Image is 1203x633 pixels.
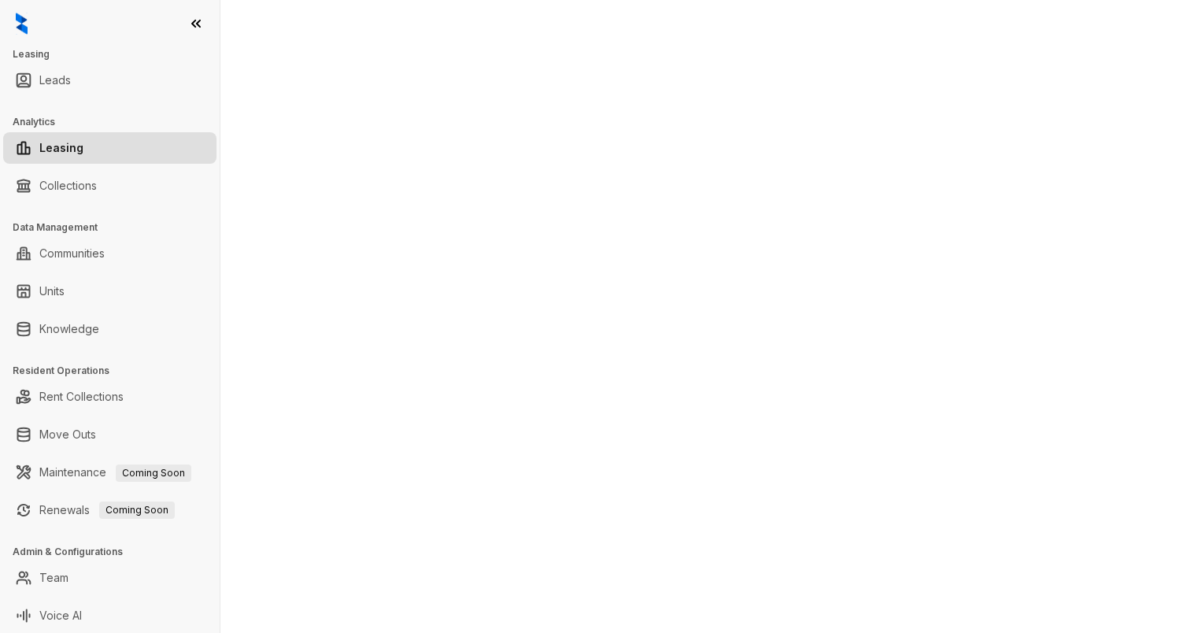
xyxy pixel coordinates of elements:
a: Rent Collections [39,381,124,413]
li: Knowledge [3,313,217,345]
a: RenewalsComing Soon [39,494,175,526]
span: Coming Soon [99,502,175,519]
h3: Leasing [13,47,220,61]
li: Rent Collections [3,381,217,413]
a: Knowledge [39,313,99,345]
li: Team [3,562,217,594]
img: logo [16,13,28,35]
span: Coming Soon [116,465,191,482]
li: Leads [3,65,217,96]
a: Voice AI [39,600,82,631]
a: Collections [39,170,97,202]
li: Move Outs [3,419,217,450]
li: Maintenance [3,457,217,488]
li: Renewals [3,494,217,526]
li: Leasing [3,132,217,164]
a: Move Outs [39,419,96,450]
a: Units [39,276,65,307]
h3: Resident Operations [13,364,220,378]
a: Leads [39,65,71,96]
a: Team [39,562,68,594]
li: Collections [3,170,217,202]
h3: Data Management [13,220,220,235]
li: Units [3,276,217,307]
h3: Admin & Configurations [13,545,220,559]
a: Communities [39,238,105,269]
a: Leasing [39,132,83,164]
li: Voice AI [3,600,217,631]
li: Communities [3,238,217,269]
h3: Analytics [13,115,220,129]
